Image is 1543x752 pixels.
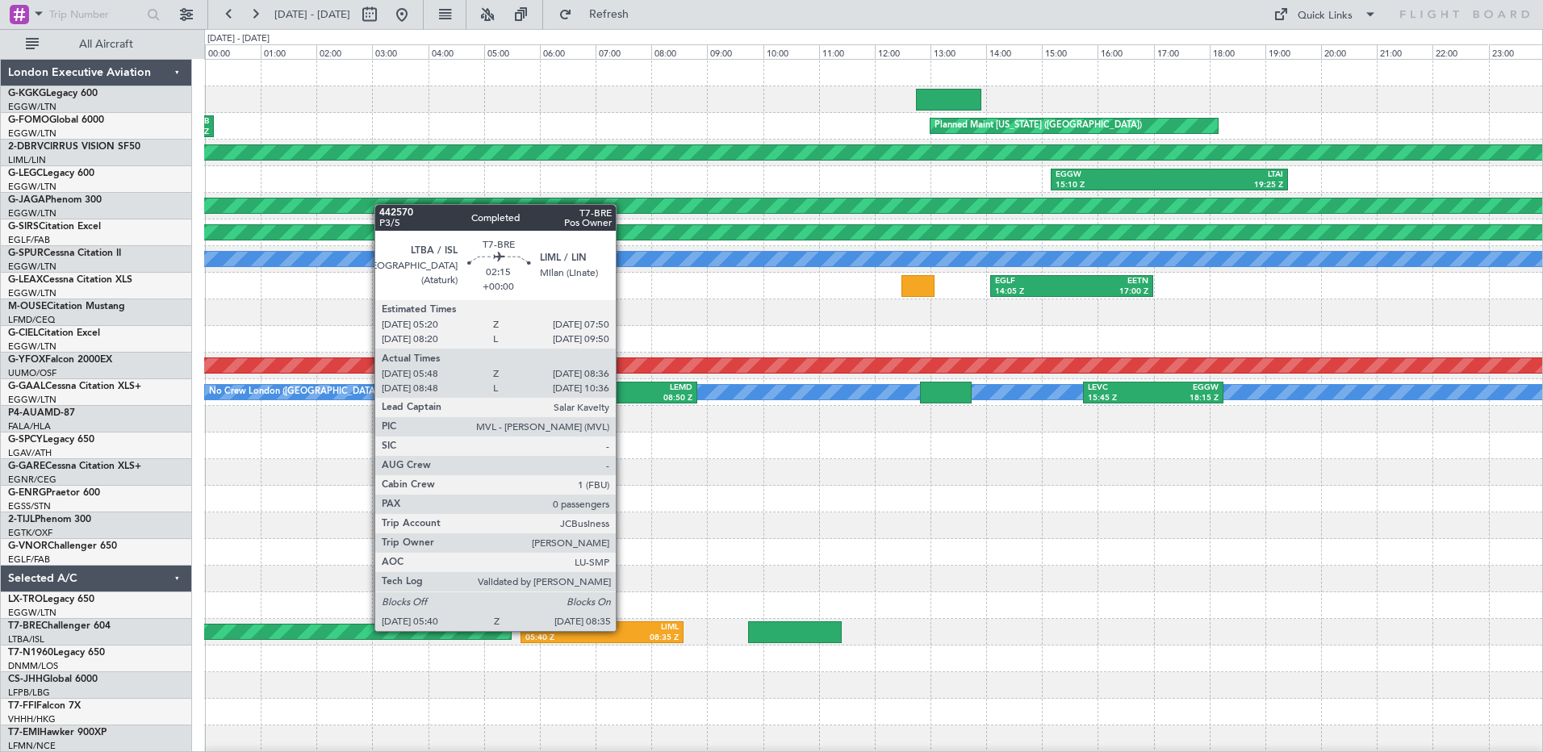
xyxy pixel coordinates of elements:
a: G-SPURCessna Citation II [8,249,121,258]
div: 01:00 [261,44,316,59]
a: LGAV/ATH [8,447,52,459]
a: DNMM/LOS [8,660,58,672]
a: LFMN/NCE [8,740,56,752]
a: FALA/HLA [8,420,51,432]
div: 14:00 [986,44,1042,59]
span: 2-TIJL [8,515,35,524]
span: G-YFOX [8,355,45,365]
a: EGGW/LTN [8,607,56,619]
div: LEMD [625,382,693,394]
a: G-LEGCLegacy 600 [8,169,94,178]
div: LTBA [525,622,602,633]
a: 2-TIJLPhenom 300 [8,515,91,524]
a: EGGW/LTN [8,181,56,193]
a: EGTK/OXF [8,527,52,539]
div: Planned Maint [US_STATE] ([GEOGRAPHIC_DATA]) [935,114,1142,138]
a: LTBA/ISL [8,633,44,645]
a: G-SPCYLegacy 650 [8,435,94,445]
a: G-YFOXFalcon 2000EX [8,355,112,365]
div: 21:00 [1377,44,1432,59]
a: EGGW/LTN [8,287,56,299]
span: LX-TRO [8,595,43,604]
a: G-GAALCessna Citation XLS+ [8,382,141,391]
a: VHHH/HKG [8,713,56,725]
a: G-LEAXCessna Citation XLS [8,275,132,285]
div: 08:50 Z [625,393,693,404]
div: 15:10 Z [1056,180,1169,191]
span: G-GAAL [8,382,45,391]
a: EGGW/LTN [8,340,56,353]
span: G-GARE [8,462,45,471]
a: G-SIRSCitation Excel [8,222,101,232]
span: M-OUSE [8,302,47,311]
div: 15:45 Z [1088,393,1153,404]
div: 06:15 Z [558,393,625,404]
input: Trip Number [49,2,142,27]
div: EETN [1072,276,1148,287]
button: Quick Links [1265,2,1385,27]
a: EGNR/CEG [8,474,56,486]
a: G-JAGAPhenom 300 [8,195,102,205]
a: EGGW/LTN [8,101,56,113]
div: EGGW [1153,382,1219,394]
a: EGGW/LTN [8,127,56,140]
div: EGGW [558,382,625,394]
div: 18:00 [1210,44,1265,59]
div: 18:15 Z [1153,393,1219,404]
a: EGLF/FAB [8,554,50,566]
div: 20:00 [1321,44,1377,59]
span: G-CIEL [8,328,38,338]
span: T7-EMI [8,728,40,737]
a: CS-JHHGlobal 6000 [8,675,98,684]
span: CS-JHH [8,675,43,684]
a: 2-DBRVCIRRUS VISION SF50 [8,142,140,152]
div: 06:00 [540,44,596,59]
div: 09:00 [707,44,763,59]
div: 17:00 Z [1072,286,1148,298]
div: Quick Links [1298,8,1353,24]
button: All Aircraft [18,31,175,57]
span: G-VNOR [8,541,48,551]
div: 22:00 [1432,44,1488,59]
div: 15:00 [1042,44,1098,59]
div: 05:00 [484,44,540,59]
span: G-SPCY [8,435,43,445]
a: T7-N1960Legacy 650 [8,648,105,658]
div: EGGW [1056,169,1169,181]
span: Refresh [575,9,643,20]
div: 08:35 Z [602,633,679,644]
div: 04:00 [429,44,484,59]
div: 05:40 Z [525,633,602,644]
a: LX-TROLegacy 650 [8,595,94,604]
span: T7-BRE [8,621,41,631]
a: EGLF/FAB [8,234,50,246]
div: 16:00 [1098,44,1153,59]
a: G-CIELCitation Excel [8,328,100,338]
a: T7-FFIFalcon 7X [8,701,81,711]
div: 07:00 [596,44,651,59]
span: P4-AUA [8,408,44,418]
div: LEVC [1088,382,1153,394]
span: G-SIRS [8,222,39,232]
span: G-SPUR [8,249,44,258]
a: T7-BREChallenger 604 [8,621,111,631]
a: G-KGKGLegacy 600 [8,89,98,98]
div: 13:00 [930,44,986,59]
span: G-LEGC [8,169,43,178]
div: 08:00 [651,44,707,59]
div: 14:05 Z [995,286,1072,298]
a: M-OUSECitation Mustang [8,302,125,311]
a: G-FOMOGlobal 6000 [8,115,104,125]
div: 19:25 Z [1169,180,1283,191]
span: G-LEAX [8,275,43,285]
a: UUMO/OSF [8,367,56,379]
span: G-FOMO [8,115,49,125]
div: 10:00 [763,44,819,59]
a: P4-AUAMD-87 [8,408,75,418]
a: G-GARECessna Citation XLS+ [8,462,141,471]
div: 19:00 [1265,44,1321,59]
a: LIML/LIN [8,154,46,166]
div: EGLF [995,276,1072,287]
div: No Crew London ([GEOGRAPHIC_DATA]) [209,380,380,404]
div: 11:00 [819,44,875,59]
